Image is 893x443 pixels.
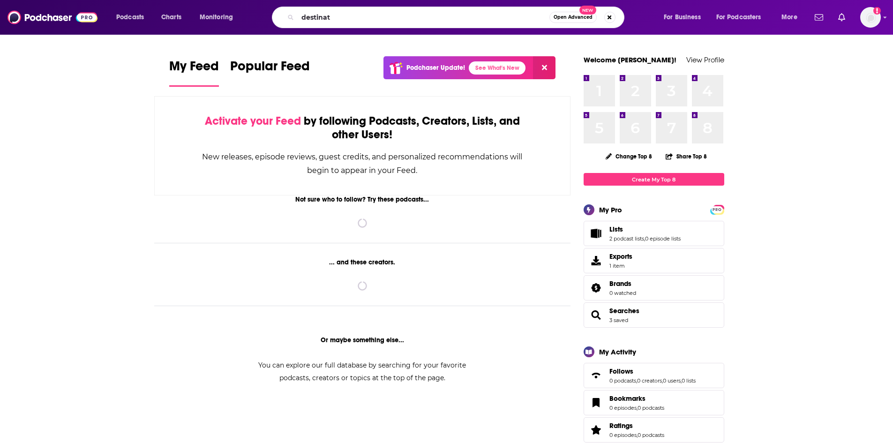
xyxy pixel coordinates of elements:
span: Popular Feed [230,58,310,80]
a: Searches [609,307,639,315]
button: open menu [193,10,245,25]
span: , [636,377,637,384]
button: Change Top 8 [600,150,658,162]
span: For Podcasters [716,11,761,24]
span: My Feed [169,58,219,80]
span: Monitoring [200,11,233,24]
a: Lists [587,227,606,240]
span: Follows [584,363,724,388]
span: Searches [584,302,724,328]
a: 0 users [663,377,681,384]
span: Ratings [584,417,724,443]
a: Charts [155,10,187,25]
button: open menu [110,10,156,25]
a: 0 podcasts [609,377,636,384]
input: Search podcasts, credits, & more... [298,10,549,25]
div: Search podcasts, credits, & more... [281,7,633,28]
a: Show notifications dropdown [811,9,827,25]
a: See What's New [469,61,525,75]
div: New releases, episode reviews, guest credits, and personalized recommendations will begin to appe... [202,150,524,177]
a: View Profile [686,55,724,64]
span: Bookmarks [584,390,724,415]
button: Share Top 8 [665,147,707,165]
a: Show notifications dropdown [834,9,849,25]
span: New [579,6,596,15]
span: Activate your Feed [205,114,301,128]
span: Charts [161,11,181,24]
a: 3 saved [609,317,628,323]
a: Brands [587,281,606,294]
a: Bookmarks [587,396,606,409]
span: Ratings [609,421,633,430]
span: Open Advanced [554,15,593,20]
span: , [644,235,645,242]
span: More [781,11,797,24]
span: , [681,377,682,384]
a: 0 watched [609,290,636,296]
a: Exports [584,248,724,273]
a: 0 creators [637,377,662,384]
span: , [662,377,663,384]
a: Lists [609,225,681,233]
a: Bookmarks [609,394,664,403]
span: Lists [609,225,623,233]
div: You can explore our full database by searching for your favorite podcasts, creators or topics at ... [247,359,478,384]
a: Brands [609,279,636,288]
a: Welcome [PERSON_NAME]! [584,55,676,64]
div: Not sure who to follow? Try these podcasts... [154,195,571,203]
a: PRO [712,206,723,213]
button: open menu [657,10,713,25]
a: 0 lists [682,377,696,384]
div: by following Podcasts, Creators, Lists, and other Users! [202,114,524,142]
a: Ratings [587,423,606,436]
button: Show profile menu [860,7,881,28]
span: Podcasts [116,11,144,24]
div: My Pro [599,205,622,214]
a: Follows [609,367,696,375]
a: 0 episode lists [645,235,681,242]
a: Searches [587,308,606,322]
a: 0 episodes [609,432,637,438]
a: Popular Feed [230,58,310,87]
span: , [637,432,638,438]
span: 1 item [609,263,632,269]
span: Follows [609,367,633,375]
div: Or maybe something else... [154,336,571,344]
div: ... and these creators. [154,258,571,266]
span: , [637,405,638,411]
span: Exports [609,252,632,261]
button: Open AdvancedNew [549,12,597,23]
a: Create My Top 8 [584,173,724,186]
a: My Feed [169,58,219,87]
span: Brands [609,279,631,288]
a: 2 podcast lists [609,235,644,242]
span: Logged in as Marketing09 [860,7,881,28]
span: Brands [584,275,724,300]
img: Podchaser - Follow, Share and Rate Podcasts [8,8,98,26]
svg: Add a profile image [873,7,881,15]
a: Ratings [609,421,664,430]
button: open menu [775,10,809,25]
button: open menu [710,10,775,25]
a: 0 podcasts [638,432,664,438]
p: Podchaser Update! [406,64,465,72]
span: Lists [584,221,724,246]
img: User Profile [860,7,881,28]
a: 0 episodes [609,405,637,411]
a: Follows [587,369,606,382]
span: Bookmarks [609,394,645,403]
span: Exports [587,254,606,267]
div: My Activity [599,347,636,356]
span: For Business [664,11,701,24]
a: 0 podcasts [638,405,664,411]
